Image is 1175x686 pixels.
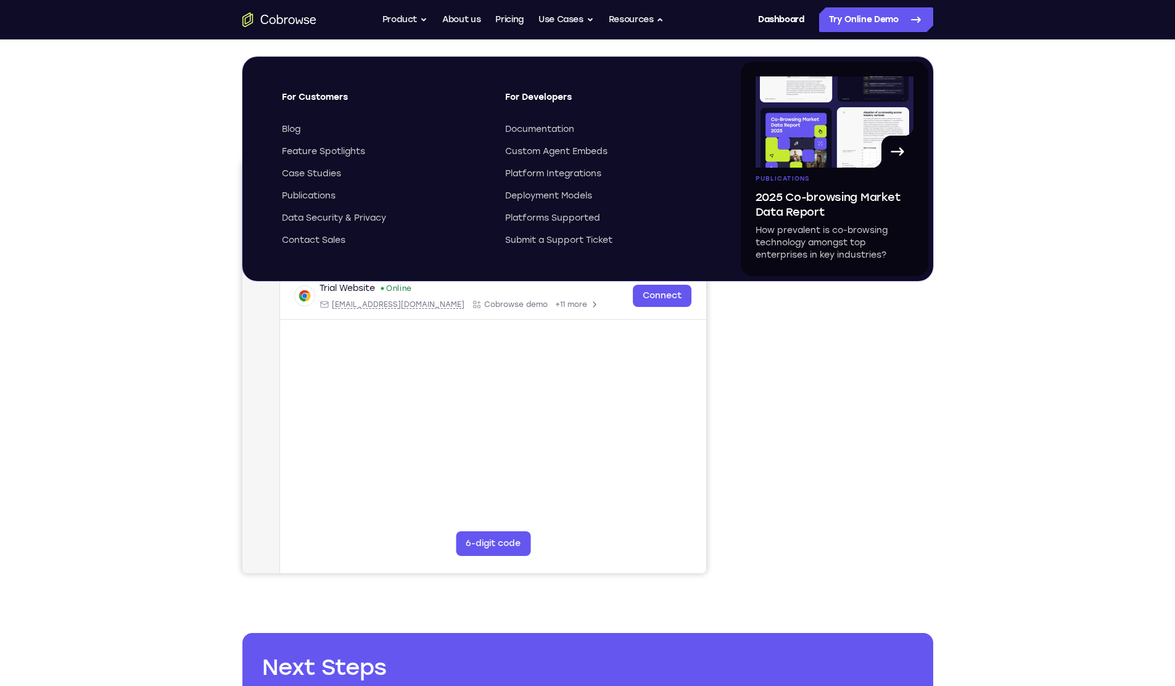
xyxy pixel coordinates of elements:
[495,7,524,32] a: Pricing
[505,212,600,224] span: Platforms Supported
[756,224,913,261] p: How prevalent is co-browsing technology amongst top enterprises in key industries?
[282,145,365,158] span: Feature Spotlights
[505,145,706,158] a: Custom Agent Embeds
[282,212,386,224] span: Data Security & Privacy
[505,234,612,247] span: Submit a Support Ticket
[442,7,480,32] a: About us
[505,234,706,247] a: Submit a Support Ticket
[282,212,483,224] a: Data Security & Privacy
[282,91,483,113] span: For Customers
[505,123,574,136] span: Documentation
[505,123,706,136] a: Documentation
[756,190,913,219] span: 2025 Co-browsing Market Data Report
[282,234,483,247] a: Contact Sales
[505,145,608,158] span: Custom Agent Embeds
[382,7,428,32] button: Product
[756,76,913,168] img: A page from the browsing market ebook
[282,190,336,202] span: Publications
[538,7,594,32] button: Use Cases
[262,653,913,682] h2: Next Steps
[758,7,804,32] a: Dashboard
[505,190,706,202] a: Deployment Models
[282,168,341,180] span: Case Studies
[609,7,664,32] button: Resources
[282,123,483,136] a: Blog
[505,190,592,202] span: Deployment Models
[819,7,933,32] a: Try Online Demo
[282,145,483,158] a: Feature Spotlights
[282,123,300,136] span: Blog
[505,91,706,113] span: For Developers
[242,160,706,573] iframe: Agent
[505,168,601,180] span: Platform Integrations
[282,234,345,247] span: Contact Sales
[242,12,316,27] a: Go to the home page
[505,212,706,224] a: Platforms Supported
[756,175,810,182] span: Publications
[282,168,483,180] a: Case Studies
[505,168,706,180] a: Platform Integrations
[282,190,483,202] a: Publications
